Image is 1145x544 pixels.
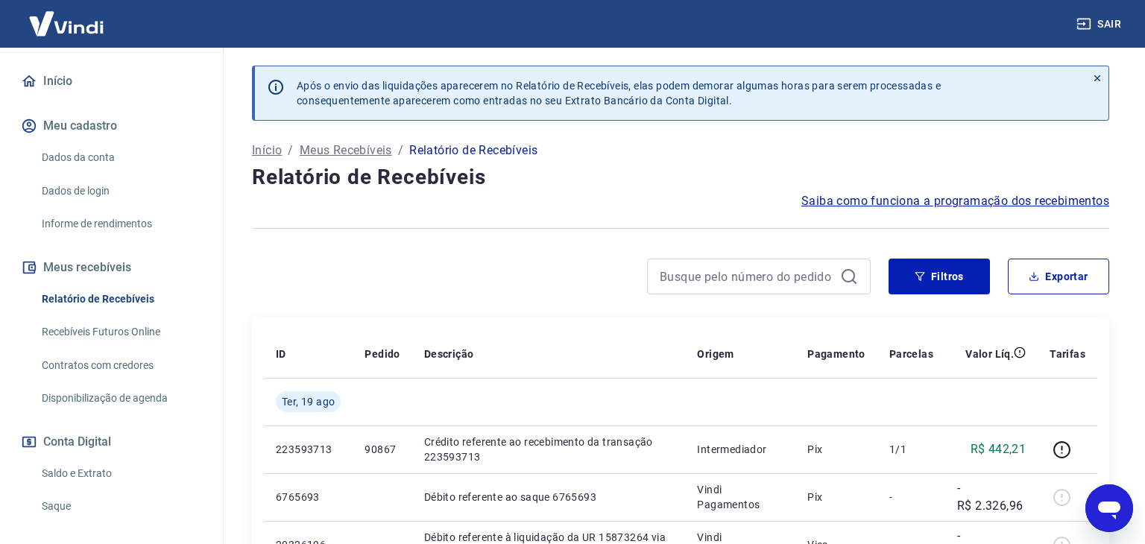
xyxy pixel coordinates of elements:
[971,440,1026,458] p: R$ 442,21
[889,490,933,505] p: -
[365,347,400,361] p: Pedido
[807,347,865,361] p: Pagamento
[807,442,865,457] p: Pix
[697,482,783,512] p: Vindi Pagamentos
[424,434,674,464] p: Crédito referente ao recebimento da transação 223593713
[288,142,293,159] p: /
[36,491,205,522] a: Saque
[36,317,205,347] a: Recebíveis Futuros Online
[957,479,1026,515] p: -R$ 2.326,96
[1073,10,1127,38] button: Sair
[36,284,205,314] a: Relatório de Recebíveis
[282,394,335,409] span: Ter, 19 ago
[300,142,392,159] a: Meus Recebíveis
[297,78,941,108] p: Após o envio das liquidações aparecerem no Relatório de Recebíveis, elas podem demorar algumas ho...
[252,162,1109,192] h4: Relatório de Recebíveis
[889,347,933,361] p: Parcelas
[424,347,474,361] p: Descrição
[889,442,933,457] p: 1/1
[36,458,205,489] a: Saldo e Extrato
[36,209,205,239] a: Informe de rendimentos
[1050,347,1085,361] p: Tarifas
[697,347,734,361] p: Origem
[1085,484,1133,532] iframe: Botão para abrir a janela de mensagens
[18,65,205,98] a: Início
[276,442,341,457] p: 223593713
[36,383,205,414] a: Disponibilização de agenda
[965,347,1014,361] p: Valor Líq.
[409,142,537,159] p: Relatório de Recebíveis
[398,142,403,159] p: /
[18,1,115,46] img: Vindi
[365,442,400,457] p: 90867
[276,490,341,505] p: 6765693
[801,192,1109,210] a: Saiba como funciona a programação dos recebimentos
[36,350,205,381] a: Contratos com credores
[807,490,865,505] p: Pix
[18,110,205,142] button: Meu cadastro
[424,490,674,505] p: Débito referente ao saque 6765693
[1008,259,1109,294] button: Exportar
[276,347,286,361] p: ID
[252,142,282,159] a: Início
[36,142,205,173] a: Dados da conta
[697,442,783,457] p: Intermediador
[660,265,834,288] input: Busque pelo número do pedido
[18,426,205,458] button: Conta Digital
[18,251,205,284] button: Meus recebíveis
[889,259,990,294] button: Filtros
[36,176,205,206] a: Dados de login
